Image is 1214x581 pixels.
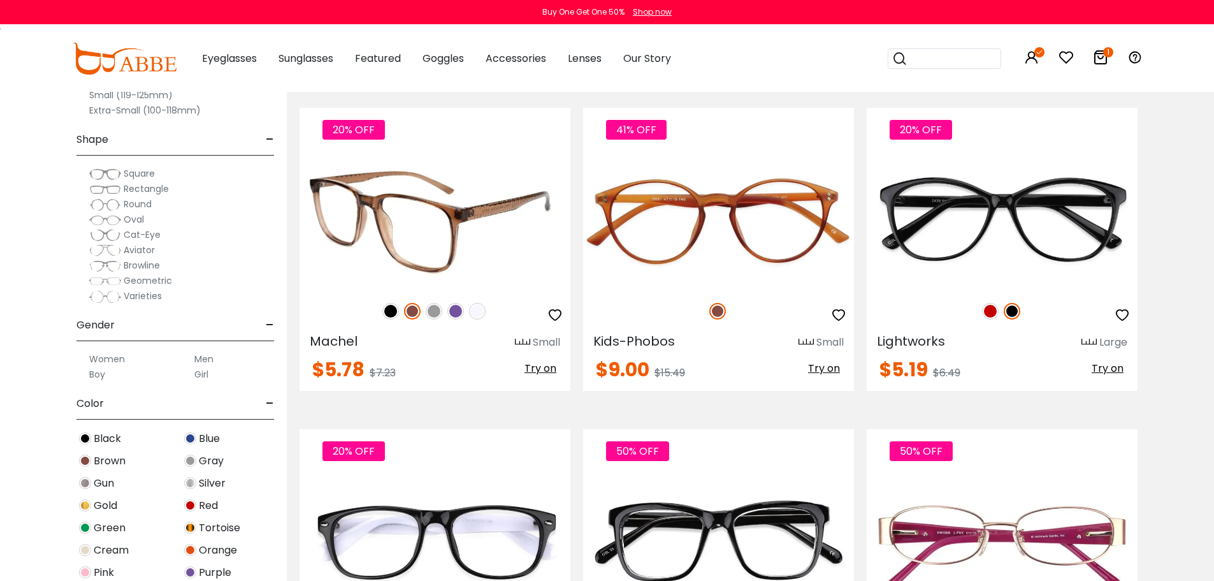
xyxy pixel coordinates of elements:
span: Try on [1092,361,1124,376]
span: $5.19 [879,356,928,383]
img: abbeglasses.com [72,43,177,75]
span: Tortoise [199,520,240,536]
a: 1 [1093,52,1108,67]
label: Girl [194,367,208,382]
span: $5.78 [312,356,365,383]
span: Color [76,388,104,419]
span: Purple [199,565,231,580]
span: $6.49 [933,365,960,380]
img: Black [79,432,91,445]
span: Orange [199,543,237,558]
button: Try on [804,360,844,377]
img: Gold [79,499,91,511]
img: Orange [184,544,196,556]
span: Our Story [623,51,671,66]
span: Try on [524,361,556,376]
span: Gender [76,310,115,341]
img: Green [79,522,91,534]
div: Small [533,335,560,350]
span: 50% OFF [890,441,953,461]
div: Large [1099,335,1127,350]
img: size ruler [1081,338,1097,348]
span: $9.00 [596,356,649,383]
span: $15.49 [654,365,685,380]
span: Green [94,520,126,536]
span: Cream [94,543,129,558]
span: Lightworks [877,332,945,350]
span: Gray [199,453,224,469]
img: Silver [184,477,196,489]
span: Pink [94,565,114,580]
span: Brown [94,453,126,469]
span: - [266,124,274,155]
img: Square.png [89,168,121,180]
img: Cat-Eye.png [89,229,121,242]
img: Red [184,499,196,511]
img: Purple [447,303,464,320]
span: Blue [199,431,220,446]
img: Varieties.png [89,290,121,304]
img: Brown [709,303,726,320]
img: Blue [184,432,196,445]
span: Gold [94,498,117,513]
span: Goggles [423,51,464,66]
label: Extra-Small (100-118mm) [89,103,201,118]
img: size ruler [515,338,530,348]
span: Varieties [124,290,162,302]
label: Boy [89,367,105,382]
i: 1 [1103,47,1113,57]
label: Men [194,351,213,367]
span: Rectangle [124,182,169,195]
img: Browline.png [89,260,121,272]
span: Accessories [486,51,546,66]
img: size ruler [798,338,814,348]
img: Purple [184,566,196,578]
span: Eyeglasses [202,51,257,66]
span: Lenses [568,51,602,66]
span: Machel [310,332,358,350]
div: Shop now [633,6,672,18]
button: Try on [521,360,560,377]
label: Small (119-125mm) [89,87,173,103]
span: 20% OFF [890,120,952,140]
span: Aviator [124,244,155,256]
button: Try on [1088,360,1127,377]
img: Geometric.png [89,275,121,288]
img: Red [982,303,999,320]
img: Brown [79,455,91,467]
img: Cream [79,544,91,556]
img: Aviator.png [89,244,121,257]
span: - [266,388,274,419]
span: $7.23 [370,365,396,380]
div: Buy One Get One 50% [542,6,625,18]
img: Rectangle.png [89,183,121,196]
span: 20% OFF [322,120,385,140]
a: Shop now [626,6,672,17]
div: Small [816,335,844,350]
img: Black Lightworks - Plastic ,Universal Bridge Fit [867,154,1138,290]
span: Featured [355,51,401,66]
img: Black [382,303,399,320]
img: Gray [184,455,196,467]
span: Kids-Phobos [593,332,675,350]
span: 20% OFF [322,441,385,461]
span: Oval [124,213,144,226]
span: Try on [808,361,840,376]
span: - [266,310,274,341]
span: Gun [94,476,114,491]
img: Tortoise [184,522,196,534]
img: Translucent [469,303,486,320]
span: Square [124,167,155,180]
img: Oval.png [89,214,121,226]
label: Women [89,351,125,367]
img: Brown Kids-Phobos - TR ,Light Weight [583,154,854,290]
img: Purple Machel - TR ,Universal Bridge Fit [300,154,570,290]
img: Black [1004,303,1020,320]
img: Round.png [89,198,121,211]
span: Shape [76,124,108,155]
span: 50% OFF [606,441,669,461]
span: Geometric [124,274,172,287]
